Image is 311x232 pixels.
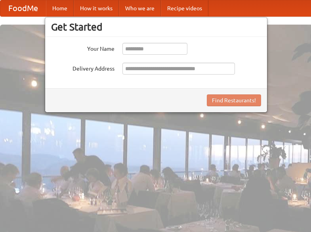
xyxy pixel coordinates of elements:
[0,0,46,16] a: FoodMe
[161,0,208,16] a: Recipe videos
[207,94,261,106] button: Find Restaurants!
[46,0,74,16] a: Home
[74,0,119,16] a: How it works
[51,63,114,73] label: Delivery Address
[119,0,161,16] a: Who we are
[51,43,114,53] label: Your Name
[51,21,261,33] h3: Get Started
